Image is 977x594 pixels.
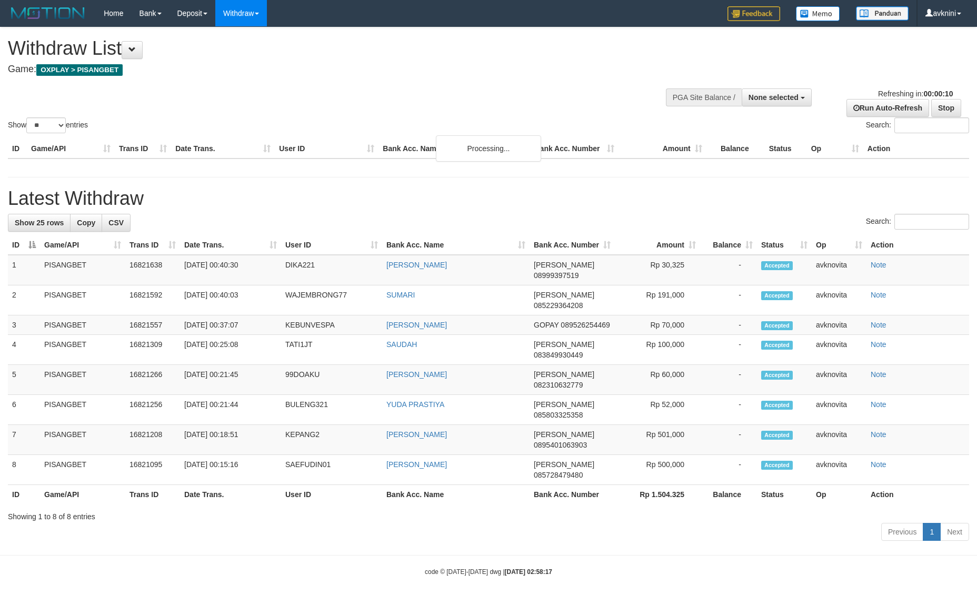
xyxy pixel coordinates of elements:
span: Accepted [761,431,793,440]
span: Accepted [761,321,793,330]
a: [PERSON_NAME] [386,370,447,379]
a: Note [871,430,886,439]
img: Button%20Memo.svg [796,6,840,21]
span: Copy 085229364208 to clipboard [534,301,583,310]
td: - [700,395,757,425]
td: BULENG321 [281,395,382,425]
td: [DATE] 00:40:03 [180,285,281,315]
strong: [DATE] 02:58:17 [505,568,552,576]
label: Search: [866,117,969,133]
a: [PERSON_NAME] [386,430,447,439]
a: Show 25 rows [8,214,71,232]
span: Copy 0895401063903 to clipboard [534,441,587,449]
span: [PERSON_NAME] [534,370,594,379]
th: User ID [281,485,382,504]
a: Run Auto-Refresh [846,99,929,117]
a: 1 [923,523,941,541]
a: CSV [102,214,131,232]
td: PISANGBET [40,285,125,315]
th: Game/API [27,139,115,159]
td: [DATE] 00:40:30 [180,255,281,285]
td: avknovita [812,255,866,285]
th: Balance [700,485,757,504]
th: Game/API [40,485,125,504]
th: Date Trans.: activate to sort column ascending [180,235,281,255]
img: Feedback.jpg [727,6,780,21]
td: DIKA221 [281,255,382,285]
th: Bank Acc. Number [530,485,615,504]
th: Rp 1.504.325 [615,485,700,504]
td: 5 [8,365,40,395]
th: Op [807,139,863,159]
span: Show 25 rows [15,219,64,227]
span: Accepted [761,371,793,380]
a: Note [871,400,886,409]
td: avknovita [812,455,866,485]
th: Amount: activate to sort column ascending [615,235,700,255]
span: [PERSON_NAME] [534,261,594,269]
th: Action [866,235,969,255]
td: - [700,365,757,395]
label: Search: [866,214,969,230]
td: avknovita [812,315,866,335]
th: Action [866,485,969,504]
td: avknovita [812,285,866,315]
td: Rp 191,000 [615,285,700,315]
td: 16821266 [125,365,180,395]
a: Previous [881,523,923,541]
td: [DATE] 00:15:16 [180,455,281,485]
th: User ID: activate to sort column ascending [281,235,382,255]
input: Search: [894,214,969,230]
td: - [700,335,757,365]
td: [DATE] 00:21:44 [180,395,281,425]
button: None selected [742,88,812,106]
a: [PERSON_NAME] [386,460,447,469]
span: Copy [77,219,95,227]
th: Bank Acc. Number: activate to sort column ascending [530,235,615,255]
td: 3 [8,315,40,335]
th: ID [8,485,40,504]
th: Balance [706,139,765,159]
td: Rp 30,325 [615,255,700,285]
td: - [700,315,757,335]
strong: 00:00:10 [923,90,953,98]
td: Rp 501,000 [615,425,700,455]
td: PISANGBET [40,455,125,485]
a: Note [871,340,886,349]
td: avknovita [812,425,866,455]
td: 16821638 [125,255,180,285]
span: Accepted [761,261,793,270]
td: avknovita [812,335,866,365]
div: Processing... [436,135,541,162]
th: Balance: activate to sort column ascending [700,235,757,255]
td: Rp 52,000 [615,395,700,425]
td: - [700,455,757,485]
a: Copy [70,214,102,232]
span: Refreshing in: [878,90,953,98]
small: code © [DATE]-[DATE] dwg | [425,568,552,576]
span: None selected [749,93,799,102]
th: ID [8,139,27,159]
a: [PERSON_NAME] [386,321,447,329]
span: Accepted [761,461,793,470]
th: Op: activate to sort column ascending [812,235,866,255]
a: SUMARI [386,291,415,299]
td: avknovita [812,365,866,395]
th: Op [812,485,866,504]
td: Rp 60,000 [615,365,700,395]
span: Copy 085803325358 to clipboard [534,411,583,419]
td: - [700,425,757,455]
a: [PERSON_NAME] [386,261,447,269]
td: PISANGBET [40,335,125,365]
th: Action [863,139,969,159]
th: Trans ID [115,139,171,159]
td: 8 [8,455,40,485]
th: Status [757,485,812,504]
span: Copy 08999397519 to clipboard [534,271,579,280]
div: Showing 1 to 8 of 8 entries [8,507,969,522]
span: Accepted [761,291,793,300]
span: [PERSON_NAME] [534,291,594,299]
span: GOPAY [534,321,559,329]
th: Trans ID [125,485,180,504]
span: [PERSON_NAME] [534,430,594,439]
